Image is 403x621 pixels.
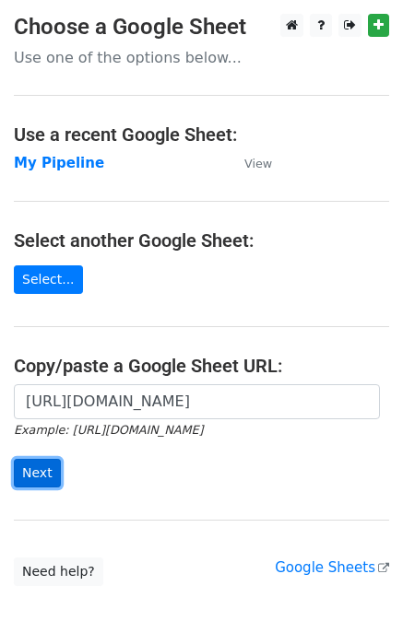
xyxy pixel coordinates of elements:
small: View [244,157,272,170]
h4: Copy/paste a Google Sheet URL: [14,355,389,377]
a: Need help? [14,557,103,586]
a: My Pipeline [14,155,104,171]
h4: Select another Google Sheet: [14,229,389,252]
a: Google Sheets [275,559,389,576]
input: Next [14,459,61,487]
p: Use one of the options below... [14,48,389,67]
input: Paste your Google Sheet URL here [14,384,380,419]
a: Select... [14,265,83,294]
a: View [226,155,272,171]
h4: Use a recent Google Sheet: [14,123,389,146]
iframe: Chat Widget [311,533,403,621]
small: Example: [URL][DOMAIN_NAME] [14,423,203,437]
h3: Choose a Google Sheet [14,14,389,41]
